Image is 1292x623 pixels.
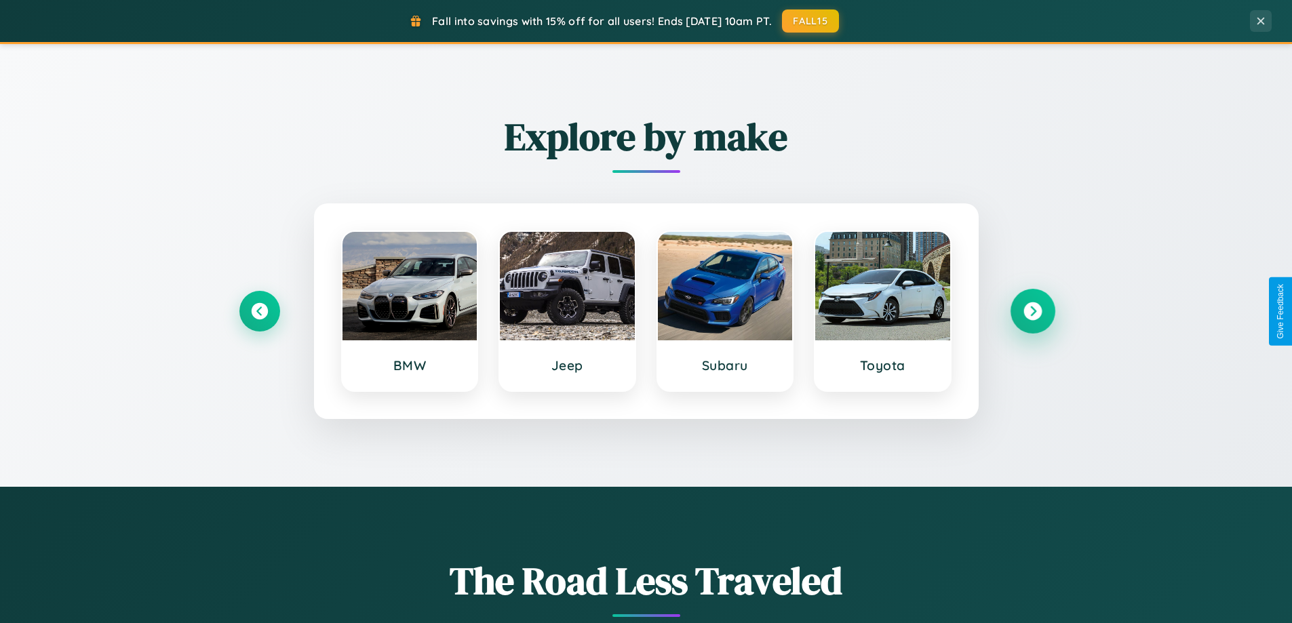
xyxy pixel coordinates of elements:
[1276,284,1285,339] div: Give Feedback
[239,555,1053,607] h1: The Road Less Traveled
[356,357,464,374] h3: BMW
[671,357,779,374] h3: Subaru
[829,357,937,374] h3: Toyota
[432,14,772,28] span: Fall into savings with 15% off for all users! Ends [DATE] 10am PT.
[782,9,839,33] button: FALL15
[239,110,1053,163] h2: Explore by make
[513,357,621,374] h3: Jeep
